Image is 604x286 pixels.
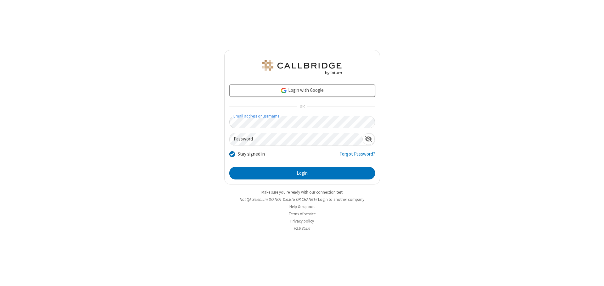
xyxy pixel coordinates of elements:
img: google-icon.png [280,87,287,94]
a: Terms of service [289,211,316,217]
input: Password [230,133,362,146]
div: Show password [362,133,375,145]
img: QA Selenium DO NOT DELETE OR CHANGE [261,60,343,75]
a: Make sure you're ready with our connection test [261,190,343,195]
a: Privacy policy [290,218,314,224]
a: Forgot Password? [339,151,375,162]
a: Login with Google [229,84,375,97]
a: Help & support [289,204,315,209]
button: Login [229,167,375,179]
span: OR [297,102,307,111]
li: Not QA Selenium DO NOT DELETE OR CHANGE? [224,196,380,202]
button: Login to another company [318,196,364,202]
label: Stay signed in [238,151,265,158]
li: v2.6.352.6 [224,225,380,231]
input: Email address or username [229,116,375,128]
